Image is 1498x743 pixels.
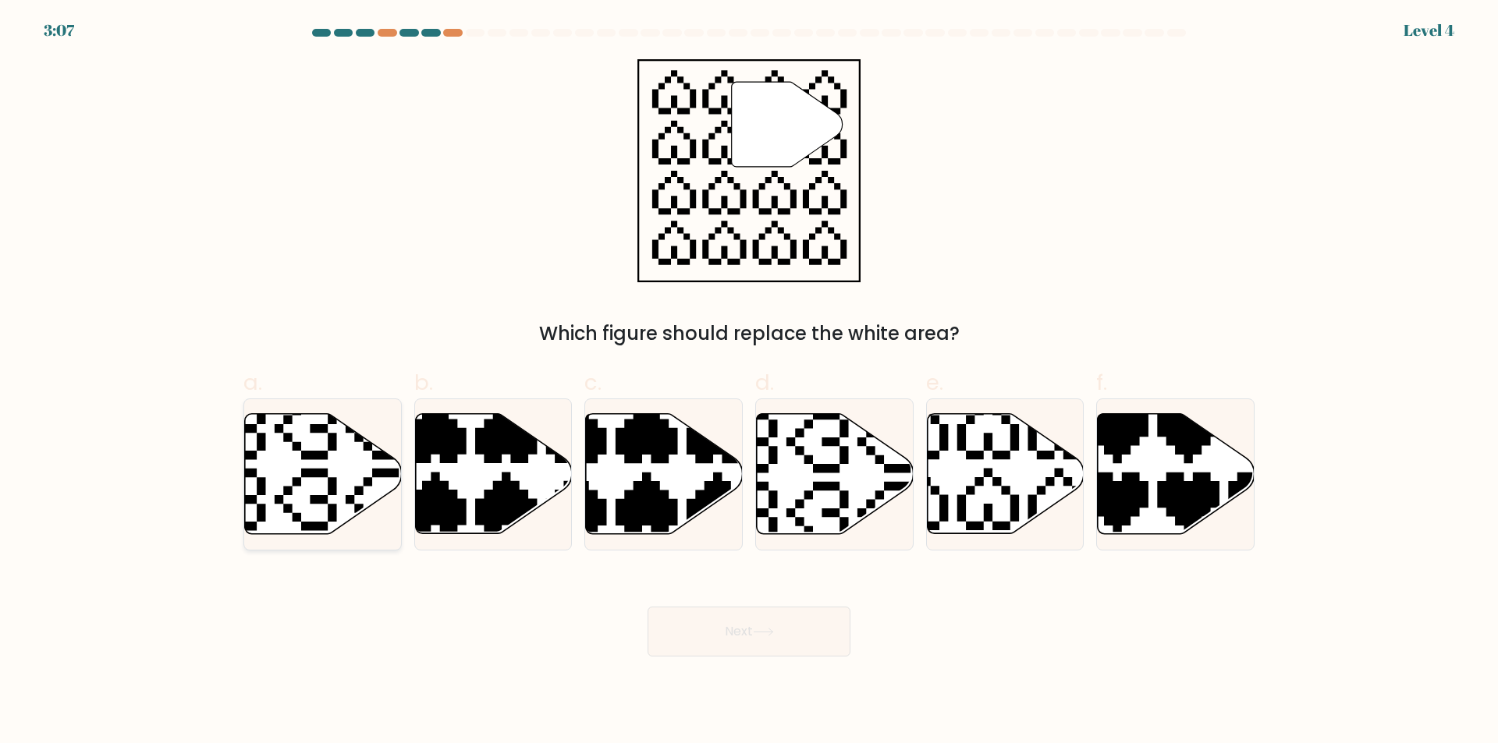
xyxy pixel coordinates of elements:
[243,367,262,398] span: a.
[648,607,850,656] button: Next
[44,19,74,42] div: 3:07
[755,367,774,398] span: d.
[253,320,1245,348] div: Which figure should replace the white area?
[926,367,943,398] span: e.
[584,367,602,398] span: c.
[732,82,843,167] g: "
[1096,367,1107,398] span: f.
[1404,19,1454,42] div: Level 4
[414,367,433,398] span: b.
